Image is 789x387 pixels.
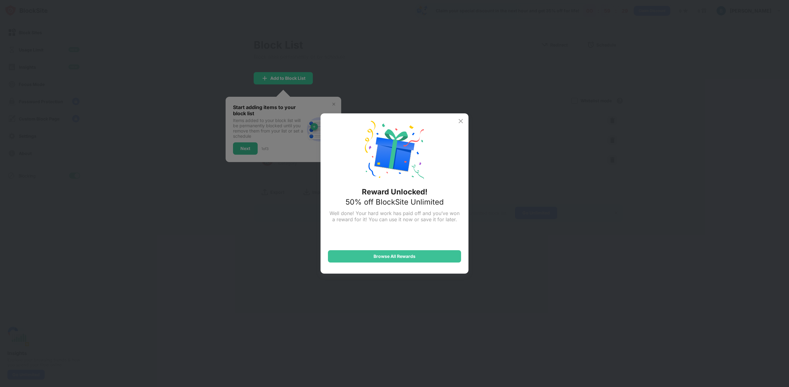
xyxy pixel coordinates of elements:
div: Reward Unlocked! [362,187,427,196]
img: x-button.svg [457,117,464,125]
div: Well done! Your hard work has paid off and you’ve won a reward for it! You can use it now or save... [328,210,461,222]
div: Browse All Rewards [374,254,415,259]
div: 50% off BlockSite Unlimited [345,198,444,206]
img: reward-unlock.svg [365,121,424,180]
